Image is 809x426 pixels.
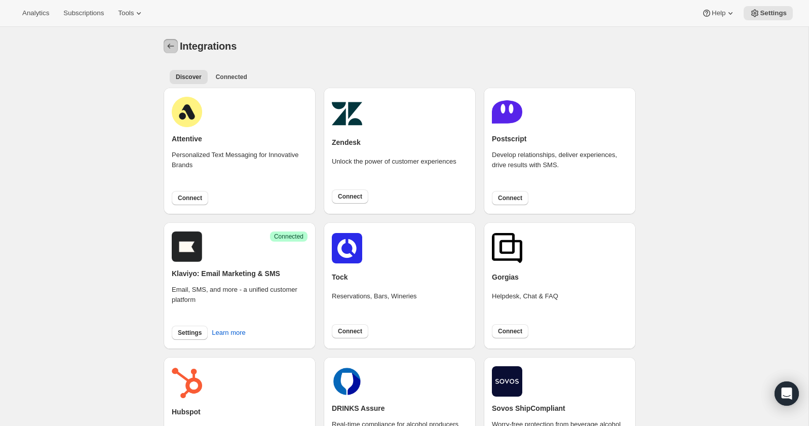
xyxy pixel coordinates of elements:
img: tockicon.png [332,233,362,263]
button: Learn more [206,325,251,341]
button: Tools [112,6,150,20]
span: Settings [760,9,787,17]
span: Connect [498,327,522,335]
button: Help [696,6,742,20]
span: Analytics [22,9,49,17]
span: Connect [338,192,362,201]
h2: Tock [332,272,348,282]
span: Discover [176,73,202,81]
button: Connect [492,191,528,205]
div: Personalized Text Messaging for Innovative Brands [172,150,307,184]
div: Email, SMS, and more - a unified customer platform [172,285,307,319]
button: Connect [332,324,368,338]
button: Settings [164,39,178,53]
img: drinks.png [332,366,362,397]
span: Tools [118,9,134,17]
button: Subscriptions [57,6,110,20]
span: Connect [338,327,362,335]
h2: Postscript [492,134,526,144]
span: Connected [274,233,303,241]
button: Connect [492,324,528,338]
div: Unlock the power of customer experiences [332,157,456,181]
span: Subscriptions [63,9,104,17]
img: hubspot.png [172,368,202,398]
button: Connect [172,191,208,205]
div: Open Intercom Messenger [775,381,799,406]
span: Help [712,9,725,17]
img: attentive.png [172,97,202,127]
button: Connect [332,189,368,204]
span: Settings [178,329,202,337]
img: postscript.png [492,97,522,127]
h2: Klaviyo: Email Marketing & SMS [172,268,280,279]
img: gorgias.png [492,233,522,263]
button: Settings [744,6,793,20]
button: All customers [170,70,208,84]
div: Helpdesk, Chat & FAQ [492,291,558,316]
h2: DRINKS Assure [332,403,385,413]
span: Integrations [180,41,237,52]
button: Settings [172,326,208,340]
button: Analytics [16,6,55,20]
h2: Zendesk [332,137,361,147]
div: Develop relationships, deliver experiences, drive results with SMS. [492,150,628,184]
div: Reservations, Bars, Wineries [332,291,417,316]
h2: Gorgias [492,272,519,282]
span: Connect [178,194,202,202]
span: Connect [498,194,522,202]
img: zendesk.png [332,98,362,129]
h2: Attentive [172,134,202,144]
img: shipcompliant.png [492,366,522,397]
h2: Sovos ShipCompliant [492,403,565,413]
h2: Hubspot [172,407,201,417]
span: Connected [216,73,247,81]
span: Learn more [212,328,245,338]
